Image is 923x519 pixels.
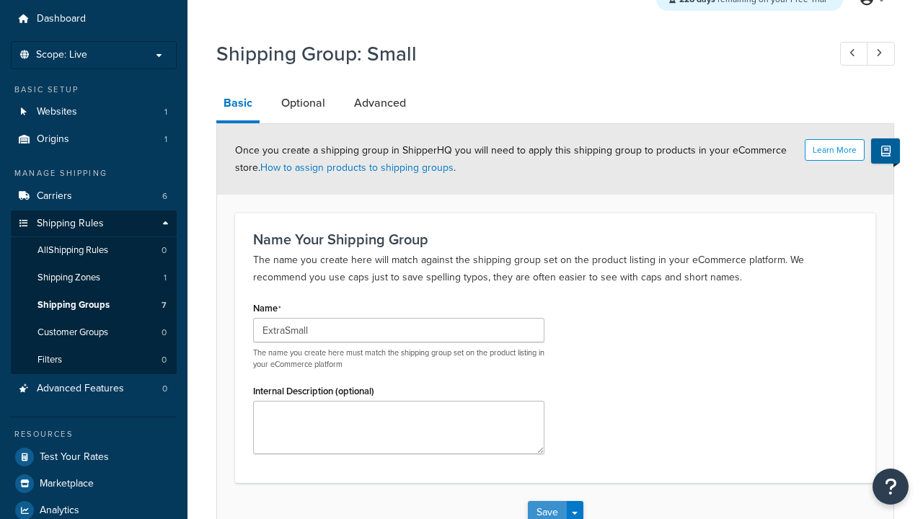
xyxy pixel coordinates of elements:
span: 0 [162,244,167,257]
a: Optional [274,86,332,120]
a: Basic [216,86,260,123]
a: Origins1 [11,126,177,153]
span: 1 [164,106,167,118]
span: 0 [162,354,167,366]
span: 0 [162,327,167,339]
a: Shipping Zones1 [11,265,177,291]
a: Filters0 [11,347,177,373]
div: Resources [11,428,177,440]
a: Customer Groups0 [11,319,177,346]
li: Carriers [11,183,177,210]
label: Name [253,303,281,314]
li: Filters [11,347,177,373]
span: All Shipping Rules [37,244,108,257]
span: 7 [162,299,167,311]
button: Show Help Docs [871,138,900,164]
a: Next Record [867,42,895,66]
li: Shipping Zones [11,265,177,291]
a: How to assign products to shipping groups [260,160,454,175]
a: Websites1 [11,99,177,125]
span: 1 [164,133,167,146]
p: The name you create here must match the shipping group set on the product listing in your eCommer... [253,347,544,370]
li: Advanced Features [11,376,177,402]
a: Advanced [347,86,413,120]
span: Websites [37,106,77,118]
a: Shipping Rules [11,210,177,237]
span: 6 [162,190,167,203]
button: Learn More [805,139,865,161]
span: Dashboard [37,13,86,25]
span: Scope: Live [36,49,87,61]
span: Advanced Features [37,383,124,395]
button: Open Resource Center [873,469,909,505]
span: 1 [164,272,167,284]
a: Shipping Groups7 [11,292,177,319]
a: AllShipping Rules0 [11,237,177,264]
li: Websites [11,99,177,125]
span: Marketplace [40,478,94,490]
span: Origins [37,133,69,146]
p: The name you create here will match against the shipping group set on the product listing in your... [253,252,857,286]
li: Shipping Groups [11,292,177,319]
div: Manage Shipping [11,167,177,179]
div: Basic Setup [11,84,177,96]
span: Customer Groups [37,327,108,339]
span: Shipping Rules [37,218,104,230]
a: Marketplace [11,471,177,497]
span: Analytics [40,505,79,517]
label: Internal Description (optional) [253,386,374,396]
a: Test Your Rates [11,444,177,470]
a: Advanced Features0 [11,376,177,402]
span: Shipping Groups [37,299,110,311]
h1: Shipping Group: Small [216,40,813,68]
li: Customer Groups [11,319,177,346]
span: Shipping Zones [37,272,100,284]
span: Carriers [37,190,72,203]
span: Filters [37,354,62,366]
span: 0 [162,383,167,395]
li: Shipping Rules [11,210,177,375]
a: Carriers6 [11,183,177,210]
span: Once you create a shipping group in ShipperHQ you will need to apply this shipping group to produ... [235,143,787,175]
h3: Name Your Shipping Group [253,231,857,247]
a: Dashboard [11,6,177,32]
li: Origins [11,126,177,153]
a: Previous Record [840,42,868,66]
span: Test Your Rates [40,451,109,463]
